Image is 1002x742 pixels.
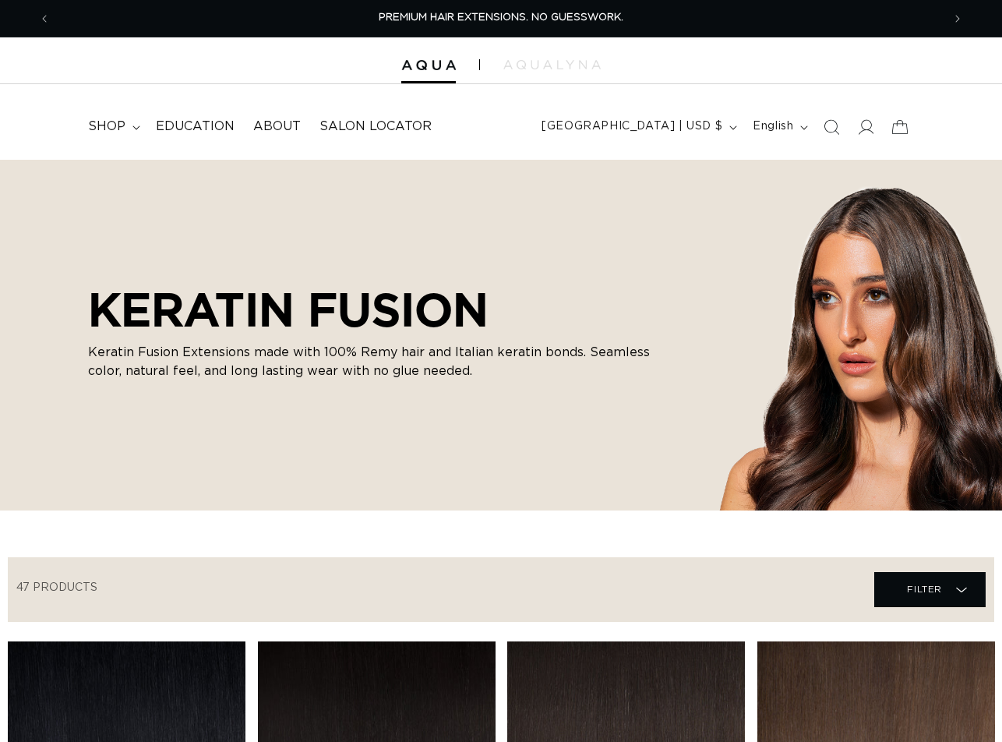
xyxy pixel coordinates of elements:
a: About [244,109,310,144]
img: aqualyna.com [503,60,601,69]
button: English [743,112,814,142]
a: Salon Locator [310,109,441,144]
p: Keratin Fusion Extensions made with 100% Remy hair and Italian keratin bonds. Seamless color, nat... [88,343,680,380]
summary: shop [79,109,146,144]
button: Previous announcement [27,4,62,34]
button: Next announcement [940,4,975,34]
summary: Search [814,110,849,144]
span: PREMIUM HAIR EXTENSIONS. NO GUESSWORK. [379,12,623,23]
span: Filter [907,574,942,604]
span: About [253,118,301,135]
h2: KERATIN FUSION [88,282,680,337]
span: [GEOGRAPHIC_DATA] | USD $ [542,118,722,135]
a: Education [146,109,244,144]
img: Aqua Hair Extensions [401,60,456,71]
button: [GEOGRAPHIC_DATA] | USD $ [532,112,743,142]
span: Education [156,118,235,135]
span: 47 products [16,582,97,593]
span: Salon Locator [319,118,432,135]
summary: Filter [874,572,986,607]
span: shop [88,118,125,135]
span: English [753,118,793,135]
